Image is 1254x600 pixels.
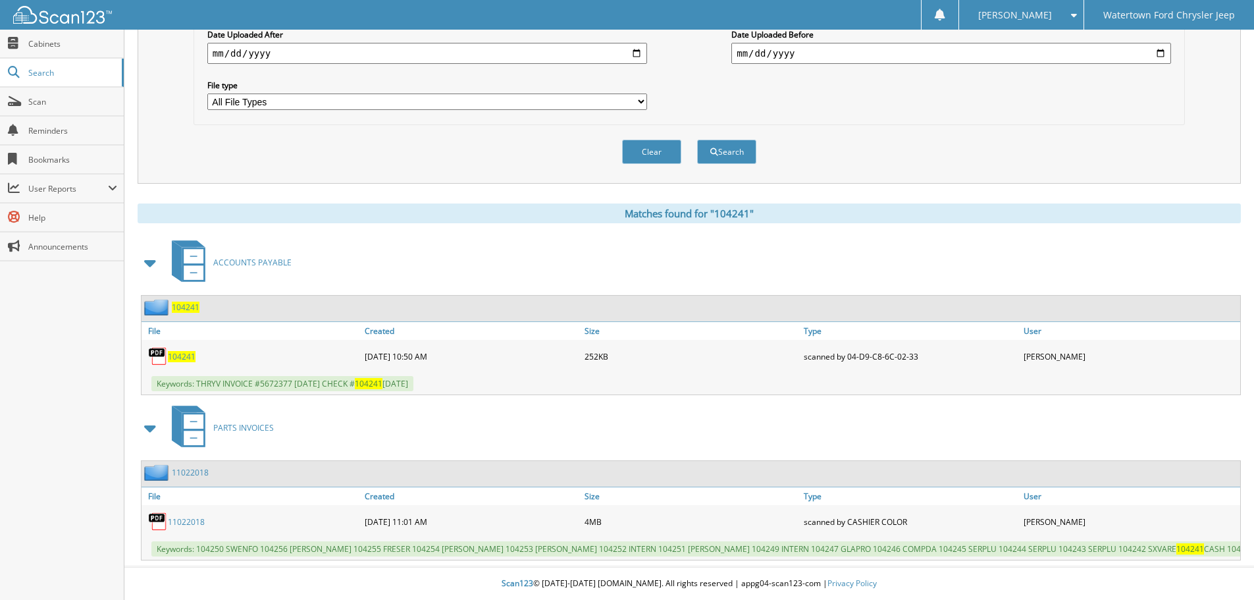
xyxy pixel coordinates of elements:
a: 11022018 [168,516,205,528]
a: Created [361,487,581,505]
a: Created [361,322,581,340]
div: Matches found for "104241" [138,204,1241,223]
img: folder2.png [144,464,172,481]
span: Help [28,212,117,223]
a: Type [800,322,1020,340]
div: [DATE] 11:01 AM [361,508,581,535]
span: 104241 [1176,543,1204,555]
span: Cabinets [28,38,117,49]
span: User Reports [28,183,108,194]
div: 252KB [581,343,801,369]
input: end [731,43,1171,64]
div: 4MB [581,508,801,535]
a: File [142,322,361,340]
a: User [1020,322,1240,340]
img: PDF.png [148,346,168,366]
span: 104241 [355,378,382,389]
span: Scan [28,96,117,107]
a: PARTS INVOICES [164,402,274,454]
a: Size [581,487,801,505]
a: 11022018 [172,467,209,478]
span: ACCOUNTS PAYABLE [213,257,292,268]
img: folder2.png [144,299,172,315]
div: © [DATE]-[DATE] [DOMAIN_NAME]. All rights reserved | appg04-scan123-com | [124,568,1254,600]
div: [PERSON_NAME] [1020,343,1240,369]
iframe: Chat Widget [1188,537,1254,600]
label: Date Uploaded After [207,29,647,40]
span: Reminders [28,125,117,136]
span: Scan123 [502,578,533,589]
div: [DATE] 10:50 AM [361,343,581,369]
label: Date Uploaded Before [731,29,1171,40]
a: Privacy Policy [827,578,877,589]
button: Clear [622,140,681,164]
span: Watertown Ford Chrysler Jeep [1103,11,1235,19]
span: Search [28,67,115,78]
img: scan123-logo-white.svg [13,6,112,24]
div: [PERSON_NAME] [1020,508,1240,535]
a: User [1020,487,1240,505]
a: File [142,487,361,505]
span: [PERSON_NAME] [978,11,1052,19]
a: Size [581,322,801,340]
a: Type [800,487,1020,505]
a: 104241 [172,302,199,313]
span: Bookmarks [28,154,117,165]
div: scanned by CASHIER COLOR [800,508,1020,535]
span: Announcements [28,241,117,252]
span: Keywords: THRYV INVOICE #5672377 [DATE] CHECK # [DATE] [151,376,413,391]
input: start [207,43,647,64]
span: PARTS INVOICES [213,422,274,433]
a: ACCOUNTS PAYABLE [164,236,292,288]
label: File type [207,80,647,91]
button: Search [697,140,756,164]
div: scanned by 04-D9-C8-6C-02-33 [800,343,1020,369]
a: 104241 [168,351,196,362]
img: PDF.png [148,512,168,532]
